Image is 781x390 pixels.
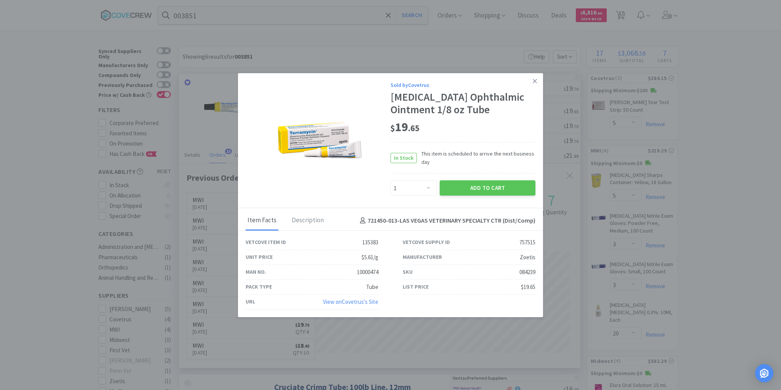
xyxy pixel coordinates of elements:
[519,238,535,247] div: 757515
[403,253,442,261] div: Manufacturer
[403,238,450,246] div: Vetcove Supply ID
[408,123,419,133] span: . 65
[323,298,378,305] a: View onCovetrus's Site
[403,282,429,291] div: List Price
[246,268,266,276] div: Man No.
[270,90,366,186] img: 05406ce3d0254e33a0f78256240aef58_757515.png
[246,211,278,230] div: Item Facts
[417,149,535,167] span: This item is scheduled to arrive the next business day
[362,238,378,247] div: 135383
[362,253,378,262] div: $5.61/g
[390,119,419,135] span: 19
[357,216,535,226] h4: 721450-013 - LAS VEGAS VETERINARY SPECIALTY CTR (Dist/Comp)
[390,80,535,89] div: Sold by Covetrus
[521,282,535,292] div: $19.65
[403,268,413,276] div: SKU
[390,123,395,133] span: $
[246,297,255,306] div: URL
[357,268,378,277] div: 10000474
[390,91,535,116] div: [MEDICAL_DATA] Ophthalmic Ointment 1/8 oz Tube
[440,180,535,196] button: Add to Cart
[519,268,535,277] div: 084239
[520,253,535,262] div: Zoetis
[246,282,272,291] div: Pack Type
[246,238,286,246] div: Vetcove Item ID
[755,364,773,382] div: Open Intercom Messenger
[246,253,273,261] div: Unit Price
[290,211,326,230] div: Description
[391,153,416,162] span: In Stock
[366,282,378,292] div: Tube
